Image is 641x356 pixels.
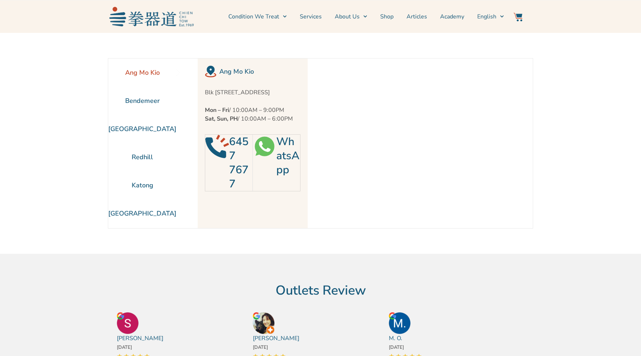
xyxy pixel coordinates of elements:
a: 6457 7677 [229,134,249,191]
img: Li-Ling Sitoh [253,312,275,334]
a: M. O. [389,334,402,343]
a: Articles [407,8,427,26]
img: Sharon Lim [117,312,139,334]
a: Condition We Treat [228,8,287,26]
strong: Mon – Fri [205,106,229,114]
iframe: Chien Chi Tow Healthcare Ang Mo Kio [308,58,512,228]
a: [PERSON_NAME] [117,334,163,343]
img: M. O. [389,312,410,334]
a: [PERSON_NAME] [253,334,299,343]
span: [DATE] [117,344,132,351]
a: Services [300,8,322,26]
nav: Menu [197,8,504,26]
span: [DATE] [389,344,404,351]
a: WhatsApp [276,134,299,177]
span: English [477,12,496,21]
a: Shop [380,8,394,26]
a: About Us [335,8,367,26]
a: English [477,8,504,26]
p: Blk [STREET_ADDRESS] [205,88,300,97]
img: Website Icon-03 [514,13,522,21]
h2: Ang Mo Kio [219,66,300,77]
span: [DATE] [253,344,268,351]
strong: Sat, Sun, PH [205,115,238,123]
h2: Outlets Review [113,283,528,299]
a: Academy [440,8,464,26]
p: / 10:00AM – 9:00PM / 10:00AM – 6:00PM [205,106,300,123]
